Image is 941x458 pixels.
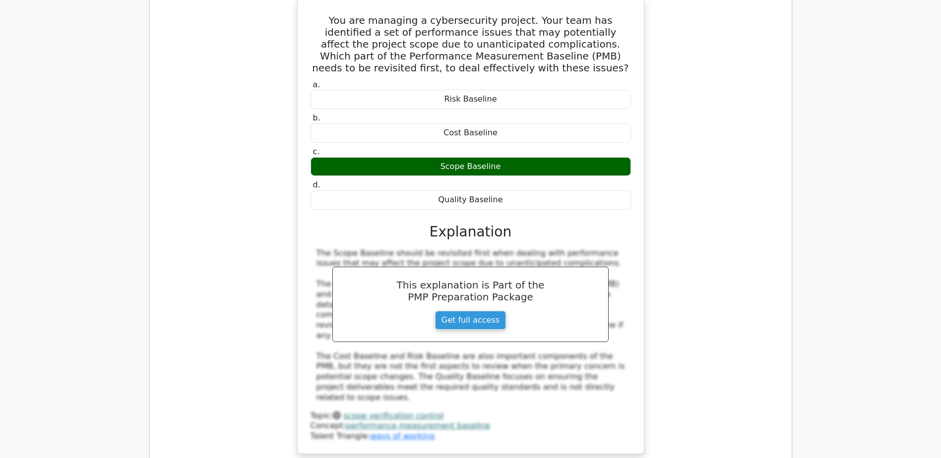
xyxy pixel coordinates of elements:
span: a. [313,80,320,89]
span: b. [313,113,320,122]
h5: You are managing a cybersecurity project. Your team has identified a set of performance issues th... [310,14,632,74]
a: ways of working [370,431,435,441]
div: The Scope Baseline should be revisited first when dealing with performance issues that may affect... [316,248,625,403]
h3: Explanation [316,224,625,240]
div: Topic: [311,411,631,421]
span: d. [313,180,320,189]
a: scope verification control [343,411,443,420]
div: Risk Baseline [311,90,631,109]
span: c. [313,147,320,156]
div: Cost Baseline [311,123,631,143]
div: Quality Baseline [311,190,631,210]
div: Scope Baseline [311,157,631,176]
a: Get full access [435,311,506,330]
a: performance measurement baseline [346,421,490,430]
div: Talent Triangle: [311,411,631,442]
div: Concept: [311,421,631,431]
